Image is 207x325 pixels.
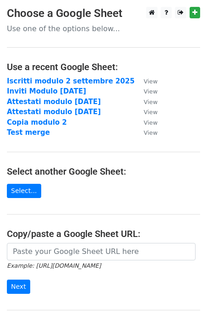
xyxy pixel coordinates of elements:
a: View [135,87,158,95]
a: View [135,128,158,137]
small: View [144,119,158,126]
input: Paste your Google Sheet URL here [7,243,196,260]
a: Select... [7,184,41,198]
a: Iscritti modulo 2 settembre 2025 [7,77,135,85]
a: Attestati modulo [DATE] [7,108,101,116]
a: Attestati modulo [DATE] [7,98,101,106]
small: View [144,78,158,85]
h4: Use a recent Google Sheet: [7,61,200,72]
input: Next [7,280,30,294]
small: Example: [URL][DOMAIN_NAME] [7,262,101,269]
h3: Choose a Google Sheet [7,7,200,20]
a: View [135,77,158,85]
small: View [144,129,158,136]
a: View [135,108,158,116]
a: Inviti Modulo [DATE] [7,87,86,95]
a: View [135,98,158,106]
small: View [144,88,158,95]
a: Test merge [7,128,50,137]
p: Use one of the options below... [7,24,200,33]
a: View [135,118,158,127]
h4: Copy/paste a Google Sheet URL: [7,228,200,239]
a: Copia modulo 2 [7,118,67,127]
small: View [144,109,158,116]
small: View [144,99,158,105]
h4: Select another Google Sheet: [7,166,200,177]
